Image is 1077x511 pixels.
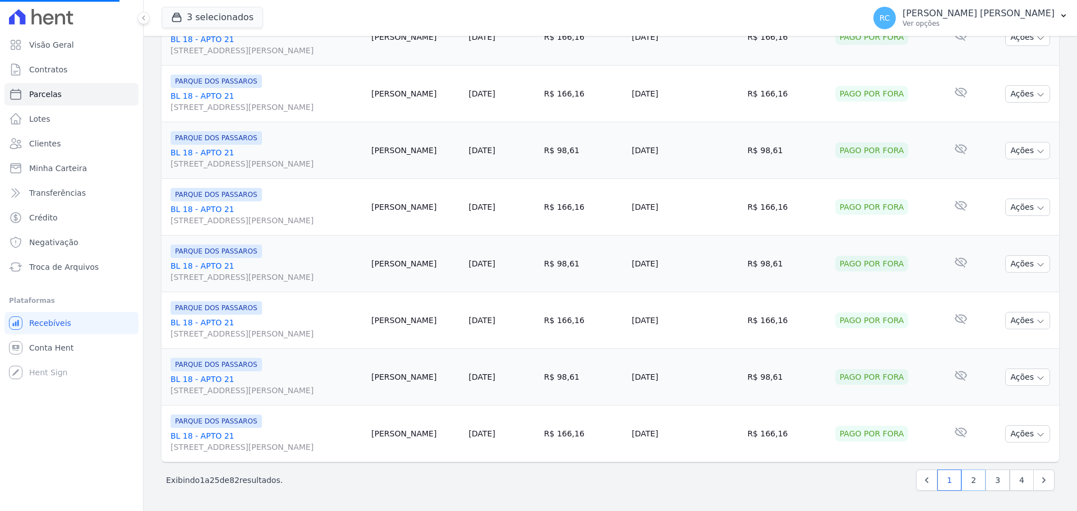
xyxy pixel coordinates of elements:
span: Conta Hent [29,342,73,353]
span: PARQUE DOS PASSAROS [171,131,262,145]
span: [STREET_ADDRESS][PERSON_NAME] [171,385,362,396]
button: Ações [1005,369,1050,386]
a: Conta Hent [4,337,139,359]
a: Negativação [4,231,139,254]
td: [DATE] [627,66,743,122]
td: R$ 166,16 [540,179,627,236]
a: Lotes [4,108,139,130]
span: Negativação [29,237,79,248]
span: Contratos [29,64,67,75]
td: R$ 98,61 [743,122,830,179]
a: BL 18 - APTO 21[STREET_ADDRESS][PERSON_NAME] [171,317,362,339]
td: [DATE] [627,292,743,349]
span: Transferências [29,187,86,199]
span: PARQUE DOS PASSAROS [171,415,262,428]
a: Previous [916,469,937,491]
button: Ações [1005,199,1050,216]
td: R$ 166,16 [743,9,830,66]
span: [STREET_ADDRESS][PERSON_NAME] [171,158,362,169]
td: [PERSON_NAME] [367,122,464,179]
a: Next [1033,469,1055,491]
td: [PERSON_NAME] [367,292,464,349]
span: Parcelas [29,89,62,100]
a: BL 18 - APTO 21[STREET_ADDRESS][PERSON_NAME] [171,90,362,113]
td: R$ 166,16 [743,292,830,349]
button: RC [PERSON_NAME] [PERSON_NAME] Ver opções [864,2,1077,34]
span: Recebíveis [29,317,71,329]
span: [STREET_ADDRESS][PERSON_NAME] [171,328,362,339]
td: [PERSON_NAME] [367,66,464,122]
td: [PERSON_NAME] [367,236,464,292]
span: PARQUE DOS PASSAROS [171,301,262,315]
span: Crédito [29,212,58,223]
span: PARQUE DOS PASSAROS [171,358,262,371]
td: R$ 98,61 [540,122,627,179]
a: BL 18 - APTO 21[STREET_ADDRESS][PERSON_NAME] [171,430,362,453]
a: Transferências [4,182,139,204]
div: Pago por fora [835,29,909,45]
a: BL 18 - APTO 21[STREET_ADDRESS][PERSON_NAME] [171,374,362,396]
a: [DATE] [469,89,495,98]
td: R$ 166,16 [540,9,627,66]
td: R$ 166,16 [743,406,830,462]
a: [DATE] [469,259,495,268]
a: [DATE] [469,202,495,211]
p: [PERSON_NAME] [PERSON_NAME] [903,8,1055,19]
span: PARQUE DOS PASSAROS [171,188,262,201]
td: R$ 166,16 [540,66,627,122]
div: Pago por fora [835,426,909,441]
td: R$ 166,16 [743,179,830,236]
a: 3 [986,469,1010,491]
button: 3 selecionados [162,7,263,28]
button: Ações [1005,312,1050,329]
button: Ações [1005,29,1050,46]
div: Pago por fora [835,199,909,215]
td: [DATE] [627,349,743,406]
span: PARQUE DOS PASSAROS [171,75,262,88]
span: [STREET_ADDRESS][PERSON_NAME] [171,102,362,113]
a: Crédito [4,206,139,229]
td: [DATE] [627,406,743,462]
div: Plataformas [9,294,134,307]
span: 82 [229,476,240,485]
span: [STREET_ADDRESS][PERSON_NAME] [171,215,362,226]
span: Clientes [29,138,61,149]
td: R$ 98,61 [540,236,627,292]
a: 1 [937,469,961,491]
span: [STREET_ADDRESS][PERSON_NAME] [171,45,362,56]
a: BL 18 - APTO 21[STREET_ADDRESS][PERSON_NAME] [171,34,362,56]
a: [DATE] [469,33,495,42]
div: Pago por fora [835,256,909,271]
a: Minha Carteira [4,157,139,179]
a: [DATE] [469,316,495,325]
td: [DATE] [627,236,743,292]
td: [PERSON_NAME] [367,179,464,236]
div: Pago por fora [835,312,909,328]
button: Ações [1005,255,1050,273]
span: RC [880,14,890,22]
td: R$ 98,61 [743,349,830,406]
a: 4 [1010,469,1034,491]
span: Visão Geral [29,39,74,50]
span: [STREET_ADDRESS][PERSON_NAME] [171,441,362,453]
span: [STREET_ADDRESS][PERSON_NAME] [171,271,362,283]
td: [PERSON_NAME] [367,9,464,66]
span: Minha Carteira [29,163,87,174]
button: Ações [1005,425,1050,443]
span: 25 [210,476,220,485]
a: Clientes [4,132,139,155]
td: [DATE] [627,179,743,236]
div: Pago por fora [835,86,909,102]
a: [DATE] [469,146,495,155]
a: [DATE] [469,372,495,381]
span: 1 [200,476,205,485]
td: R$ 166,16 [743,66,830,122]
a: BL 18 - APTO 21[STREET_ADDRESS][PERSON_NAME] [171,204,362,226]
button: Ações [1005,85,1050,103]
td: [PERSON_NAME] [367,406,464,462]
td: R$ 166,16 [540,292,627,349]
a: BL 18 - APTO 21[STREET_ADDRESS][PERSON_NAME] [171,147,362,169]
a: Troca de Arquivos [4,256,139,278]
td: R$ 98,61 [540,349,627,406]
a: [DATE] [469,429,495,438]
